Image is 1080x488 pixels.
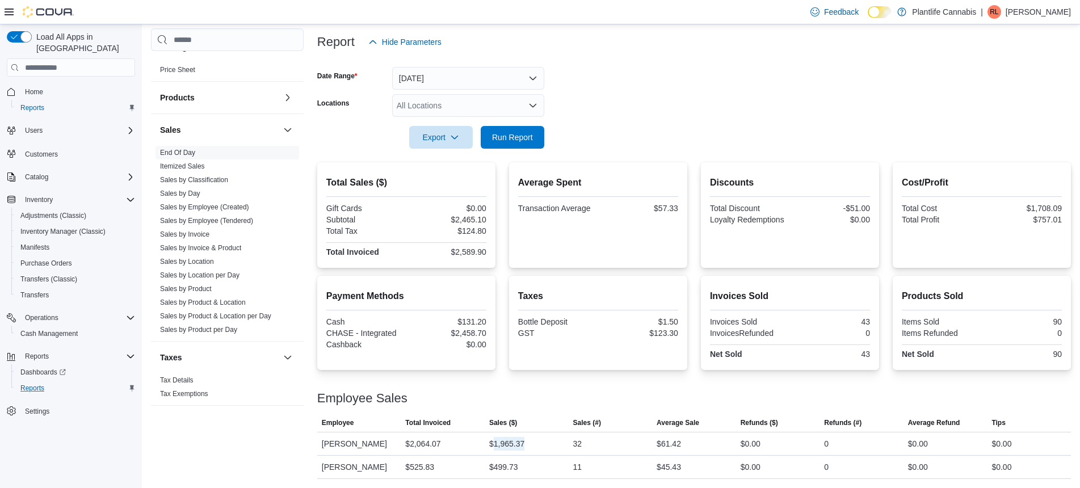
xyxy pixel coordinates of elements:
[151,63,304,81] div: Pricing
[160,92,279,103] button: Products
[912,5,976,19] p: Plantlife Cannabis
[160,230,209,239] span: Sales by Invoice
[160,376,194,384] a: Tax Details
[20,329,78,338] span: Cash Management
[326,226,404,235] div: Total Tax
[160,352,279,363] button: Taxes
[11,239,140,255] button: Manifests
[20,368,66,377] span: Dashboards
[792,317,870,326] div: 43
[792,215,870,224] div: $0.00
[16,381,49,395] a: Reports
[657,437,681,451] div: $61.42
[405,460,434,474] div: $525.83
[20,227,106,236] span: Inventory Manager (Classic)
[902,329,980,338] div: Items Refunded
[792,329,870,338] div: 0
[528,101,537,110] button: Open list of options
[902,350,934,359] strong: Net Sold
[20,103,44,112] span: Reports
[16,381,135,395] span: Reports
[160,149,195,157] a: End Of Day
[16,225,110,238] a: Inventory Manager (Classic)
[25,352,49,361] span: Reports
[392,67,544,90] button: [DATE]
[151,373,304,405] div: Taxes
[981,5,983,19] p: |
[11,100,140,116] button: Reports
[489,418,517,427] span: Sales ($)
[20,350,53,363] button: Reports
[16,288,53,302] a: Transfers
[741,418,778,427] span: Refunds ($)
[991,460,1011,474] div: $0.00
[160,124,279,136] button: Sales
[20,311,135,325] span: Operations
[317,99,350,108] label: Locations
[32,31,135,54] span: Load All Apps in [GEOGRAPHIC_DATA]
[25,313,58,322] span: Operations
[2,403,140,419] button: Settings
[1006,5,1071,19] p: [PERSON_NAME]
[984,350,1062,359] div: 90
[281,123,295,137] button: Sales
[16,241,54,254] a: Manifests
[25,126,43,135] span: Users
[160,65,195,74] span: Price Sheet
[710,289,870,303] h2: Invoices Sold
[11,208,140,224] button: Adjustments (Classic)
[710,329,788,338] div: InvoicesRefunded
[991,437,1011,451] div: $0.00
[20,124,135,137] span: Users
[573,460,582,474] div: 11
[322,418,354,427] span: Employee
[20,85,135,99] span: Home
[2,310,140,326] button: Operations
[160,189,200,198] span: Sales by Day
[326,340,404,349] div: Cashback
[20,193,135,207] span: Inventory
[16,327,135,340] span: Cash Management
[824,418,862,427] span: Refunds (#)
[11,326,140,342] button: Cash Management
[489,437,524,451] div: $1,965.37
[908,418,960,427] span: Average Refund
[160,175,228,184] span: Sales by Classification
[908,437,928,451] div: $0.00
[20,124,47,137] button: Users
[326,247,379,256] strong: Total Invoiced
[489,460,518,474] div: $499.73
[573,437,582,451] div: 32
[11,224,140,239] button: Inventory Manager (Classic)
[16,288,135,302] span: Transfers
[25,87,43,96] span: Home
[409,226,486,235] div: $124.80
[657,418,699,427] span: Average Sale
[11,287,140,303] button: Transfers
[2,145,140,162] button: Customers
[160,285,212,293] a: Sales by Product
[16,101,135,115] span: Reports
[160,376,194,385] span: Tax Details
[317,71,358,81] label: Date Range
[481,126,544,149] button: Run Report
[160,271,239,280] span: Sales by Location per Day
[806,1,863,23] a: Feedback
[984,215,1062,224] div: $757.01
[710,215,788,224] div: Loyalty Redemptions
[792,204,870,213] div: -$51.00
[518,204,596,213] div: Transaction Average
[868,6,892,18] input: Dark Mode
[7,79,135,449] nav: Complex example
[20,259,72,268] span: Purchase Orders
[908,460,928,474] div: $0.00
[16,365,70,379] a: Dashboards
[20,350,135,363] span: Reports
[16,256,77,270] a: Purchase Orders
[409,317,486,326] div: $131.20
[20,170,135,184] span: Catalog
[317,432,401,455] div: [PERSON_NAME]
[20,243,49,252] span: Manifests
[160,312,271,321] span: Sales by Product & Location per Day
